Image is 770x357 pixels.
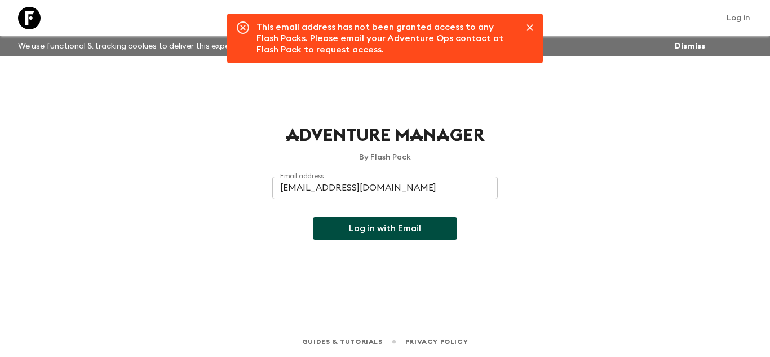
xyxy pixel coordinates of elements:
div: This email address has not been granted access to any Flash Packs. Please email your Adventure Op... [256,17,512,60]
h1: Adventure Manager [272,124,498,147]
button: Dismiss [672,38,708,54]
p: By Flash Pack [272,152,498,163]
a: Privacy Policy [405,336,468,348]
a: Log in [720,10,756,26]
p: We use functional & tracking cookies to deliver this experience. See our for more. [14,36,379,56]
button: Log in with Email [313,217,457,240]
button: Close [521,19,538,36]
a: Guides & Tutorials [302,336,383,348]
label: Email address [280,171,324,181]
